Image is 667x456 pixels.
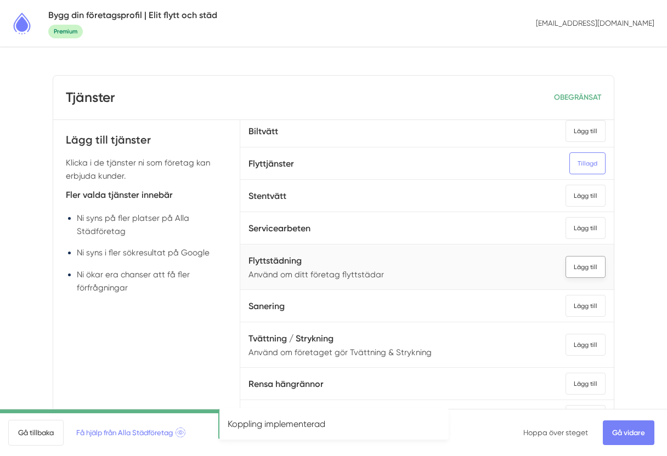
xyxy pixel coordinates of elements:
h5: Sanering [248,299,285,314]
h5: Rensa hängrännor [248,377,324,391]
h5: Servicearbeten [248,221,310,236]
div: Lägg till [566,256,606,278]
h5: Fler valda tjänster innebär [66,188,227,204]
h5: Biltvätt [248,124,278,139]
div: Lägg till [566,120,606,142]
p: Klicka i de tjänster ni som företag kan erbjuda kunder. [66,156,227,183]
h5: Tvättning / Strykning [248,332,432,346]
div: Lägg till [566,185,606,207]
a: Gå tillbaka [8,420,64,446]
a: Gå vidare [603,420,654,445]
img: Alla Städföretag [8,10,36,37]
span: OBEGRÄNSAT [554,93,601,101]
div: Lägg till [566,373,606,395]
div: Tillagd [569,152,606,174]
div: Lägg till [566,405,606,427]
div: Lägg till [566,217,606,239]
span: Premium [48,25,83,38]
p: [EMAIL_ADDRESS][DOMAIN_NAME] [532,14,659,32]
h5: Flyttstädning [248,254,384,268]
p: Koppling implementerad [228,418,439,430]
div: Lägg till [566,295,606,317]
a: Hoppa över steget [523,428,588,437]
p: Använd om ditt företag flyttstädar [248,268,384,281]
p: Använd om företaget gör Tvättning & Strykning [248,346,432,359]
li: Ni syns i fler sökresultat på Google [77,246,227,259]
h4: Lägg till tjänster [66,133,227,156]
li: Ni syns på fler platser på Alla Städföretag [77,212,227,238]
h3: Tjänster [66,88,115,107]
h5: Bygg din företagsprofil | Elit flytt och städ [48,8,217,22]
div: Lägg till [566,334,606,356]
h5: Stentvätt [248,189,286,203]
li: Ni ökar era chanser att få fler förfrågningar [77,268,227,294]
span: Få hjälp från Alla Städföretag [76,427,185,438]
h5: Flyttjänster [248,157,294,171]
